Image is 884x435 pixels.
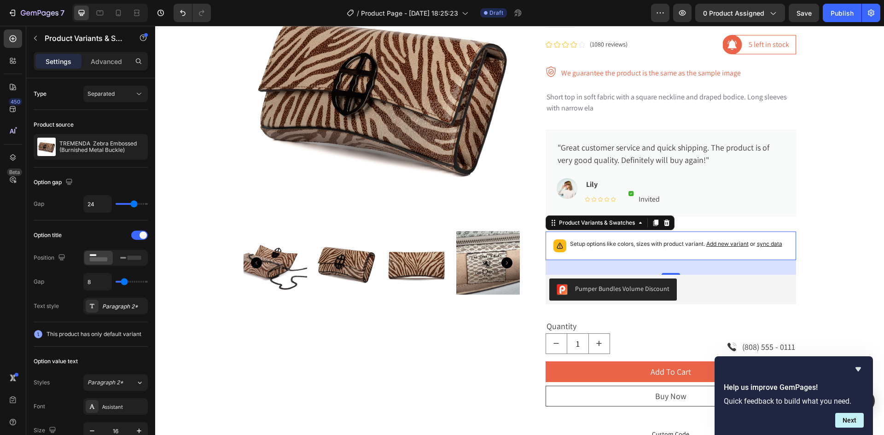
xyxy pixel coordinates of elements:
div: Quantity [390,293,508,307]
span: 0 product assigned [703,8,764,18]
span: Separated [87,90,115,97]
button: Separated [83,86,148,102]
button: Save [789,4,819,22]
img: Alt Image [390,41,401,52]
p: Short top in soft fabric with a square neckline and draped bodice. Long sleeves with narrow ela [391,66,640,88]
p: We guarantee the product is the same as the sample image [406,42,586,53]
p: Lily [431,153,505,164]
div: Font [34,402,45,411]
button: Carousel Next Arrow [346,232,357,243]
p: "Great customer service and quick shipping. The product is of very good quality. Definitely will ... [402,116,629,140]
div: Assistant [102,403,145,411]
div: Product Variants & Swatches [402,193,482,201]
img: CIumv63twf4CEAE=.png [401,258,413,269]
div: Rich Text Editor. Editing area: main [390,65,641,89]
button: Next question [835,413,864,428]
iframe: Design area [155,26,884,435]
span: sync data [602,215,627,221]
button: Hide survey [853,364,864,375]
div: Gap [34,200,44,208]
span: Paragraph 2* [87,378,123,387]
span: or [593,215,627,221]
div: Product source [34,121,74,129]
span: Custom Code [390,403,641,414]
button: Pumper Bundles Volume Discount [394,253,522,275]
h2: Help us improve GemPages! [724,382,864,393]
button: Paragraph 2* [83,374,148,391]
input: quantity [412,308,434,328]
p: 5 left in stock [593,13,634,24]
img: Zebra embossed pinkish leather clutch bag/wallet with a burnished metallic emblem buckle on a whi... [301,205,364,269]
div: Publish [831,8,854,18]
div: Buy Now [500,364,531,377]
p: 7 [60,7,64,18]
img: Alt Image [568,9,587,29]
p: TREMENDA Zebra Embossed (Burnished Metal Buckle) [59,140,144,153]
input: Auto [84,196,111,212]
button: Buy Now [390,360,641,381]
div: 450 [9,98,22,105]
button: increment [434,308,454,328]
p: Advanced [91,57,122,66]
div: Beta [7,168,22,176]
button: decrement [391,308,412,328]
img: Zebra embossed pinkish leather clutch bag/wallet with a burnished metallic emblem buckle on a whi... [159,205,222,269]
div: Gap [34,278,44,286]
div: Undo/Redo [174,4,211,22]
img: product feature img [37,138,56,156]
p: Invited [483,168,505,179]
img: Zebra embossed pinkish leather clutch bag/wallet with a burnished metallic emblem buckle on a whi... [230,205,293,269]
p: (1080 reviews) [435,14,472,23]
p: Settings [46,57,71,66]
img: Alt Image [473,165,479,170]
div: Help us improve GemPages! [724,364,864,428]
div: Text style [34,302,59,310]
span: / [357,8,359,18]
span: Add new variant [551,215,593,221]
div: Type [34,90,47,98]
p: Quick feedback to build what you need. [724,397,864,406]
span: This product has only default variant [47,330,141,339]
p: Product Variants & Swatches [45,33,123,44]
span: Save [797,9,812,17]
div: Styles [34,378,50,387]
span: Draft [489,9,503,17]
div: Add To Cart [495,340,536,352]
p: (808) 555 - 0111 [587,315,640,327]
button: Add To Cart [390,336,641,356]
div: Paragraph 2* [102,302,145,311]
div: Option title [34,231,62,239]
div: Option gap [34,176,75,189]
img: Zebra embossed pinkish leather clutch bag/wallet with a burnished metallic emblem buckle on a whi... [88,205,152,269]
div: Position [34,252,67,264]
p: Setup options like colors, sizes with product variant. [415,214,627,223]
button: Publish [823,4,861,22]
input: Auto [84,273,111,290]
div: Pumper Bundles Volume Discount [420,258,514,268]
img: Alt Image [401,152,423,173]
button: 7 [4,4,69,22]
button: 0 product assigned [695,4,785,22]
button: Carousel Back Arrow [96,232,107,243]
div: Option value text [34,357,78,365]
img: Alt Image [571,316,582,326]
span: Product Page - [DATE] 18:25:23 [361,8,458,18]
